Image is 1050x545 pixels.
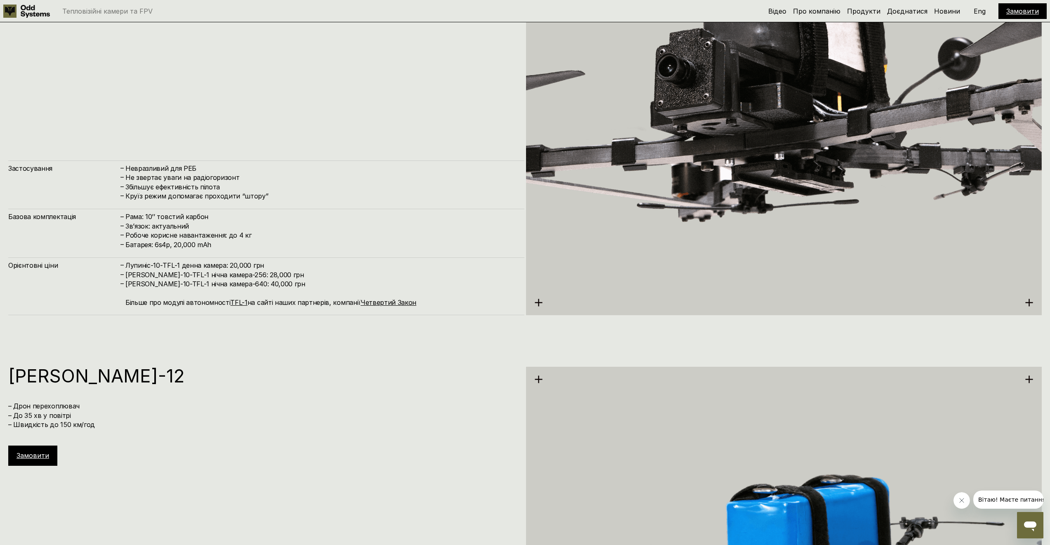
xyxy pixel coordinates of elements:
[125,191,516,201] h4: Круїз режим допомагає проходити “штору”
[1017,512,1043,538] iframe: Button to launch messaging window
[793,7,840,15] a: Про компанію
[125,261,516,270] h4: Лупиніс-10-TFL-1 денна камера: 20,000 грн
[887,7,927,15] a: Доєднатися
[8,164,120,173] h4: Застосування
[8,261,120,270] h4: Орієнтовні ціни
[120,240,124,249] h4: –
[1006,7,1039,15] a: Замовити
[125,222,516,231] h4: Зв’язок: актуальний
[973,491,1043,509] iframe: Message from company
[17,451,49,460] a: Замовити
[934,7,960,15] a: Новини
[125,240,516,249] h4: Батарея: 6s4p, 20,000 mAh
[120,279,124,288] h4: –
[120,221,124,230] h4: –
[120,163,124,172] h4: –
[62,8,153,14] p: Тепловізійні камери та FPV
[8,367,516,385] h1: [PERSON_NAME]-12
[125,231,516,240] h4: Робоче корисне навантаження: до 4 кг
[120,212,124,221] h4: –
[120,260,124,269] h4: –
[125,212,516,221] h4: Рама: 10’’ товстий карбон
[125,270,516,279] h4: [PERSON_NAME]-10-TFL-1 нічна камера-256: 28,000 грн
[974,8,986,14] p: Eng
[125,164,516,173] h4: Невразливий для РЕБ
[230,298,247,307] a: TFL-1
[120,269,124,278] h4: –
[5,6,76,12] span: Вітаю! Маєте питання?
[361,298,416,307] a: Четвертий Закон
[125,182,516,191] h4: Збільшує ефективність пілота
[847,7,880,15] a: Продукти
[120,182,124,191] h4: –
[120,230,124,239] h4: –
[120,172,124,182] h4: –
[768,7,786,15] a: Відео
[8,401,516,429] h4: – Дрон перехоплювач – До 35 хв у повітрі – Швидкість до 150 км/год
[125,173,516,182] h4: Не звертає уваги на радіогоризонт
[8,212,120,221] h4: Базова комплектація
[953,492,970,509] iframe: Close message
[120,191,124,200] h4: –
[125,279,516,307] h4: [PERSON_NAME]-10-TFL-1 нічна камера-640: 40,000 грн Більше про модулі автономності на сайті наших...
